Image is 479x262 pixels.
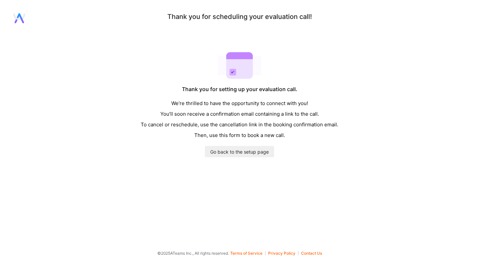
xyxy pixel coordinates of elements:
[182,86,297,93] div: Thank you for setting up your evaluation call.
[157,250,229,257] span: © 2025 ATeams Inc., All rights reserved.
[301,251,322,255] button: Contact Us
[230,251,265,255] button: Terms of Service
[167,13,312,20] div: Thank you for scheduling your evaluation call!
[141,98,338,141] div: We’re thrilled to have the opportunity to connect with you! You’ll soon receive a confirmation em...
[205,146,274,157] a: Go back to the setup page
[268,251,298,255] button: Privacy Policy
